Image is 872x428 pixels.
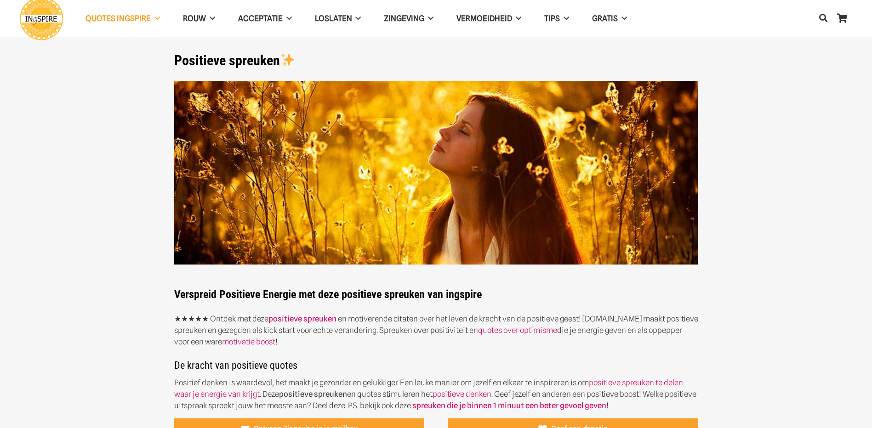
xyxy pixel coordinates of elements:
span: Loslaten [315,14,352,23]
p: ★★★★★ Ontdek met deze en motiverende citaten over het leven de kracht van de positieve geest! [DO... [174,313,698,348]
a: Zoeken [814,7,832,29]
a: QUOTES INGSPIRE [74,7,171,30]
span: Zingeving [384,14,424,23]
span: TIPS [544,14,560,23]
strong: positieve spreuken [279,389,347,399]
a: TIPS [533,7,581,30]
a: Loslaten [303,7,373,30]
a: Zingeving [372,7,445,30]
p: Positief denken is waardevol, het maakt je gezonder en gelukkiger. Een leuke manier om jezelf en ... [174,377,698,411]
span: VERMOEIDHEID [456,14,512,23]
strong: Verspreid Positieve Energie met deze positieve spreuken van ingspire [174,288,482,301]
img: ✨ [281,53,295,67]
span: QUOTES INGSPIRE [85,14,151,23]
a: VERMOEIDHEID [445,7,533,30]
span: ROUW [183,14,206,23]
a: positieve denken [433,389,491,399]
b: De kracht van positieve quotes [174,360,297,371]
h1: Positieve spreuken [174,52,698,69]
img: Positieve spreuken over het leven, geluk, spreuken over optimisme en pluk de dag quotes van Ingsp... [174,81,698,265]
span: Acceptatie [238,14,283,23]
a: motivatie boost [222,337,275,346]
a: quotes over optimisme [478,326,557,335]
a: Acceptatie [227,7,303,30]
a: positieve spreuken te delen waar je energie van krijgt [174,378,683,399]
strong: ! [411,401,609,410]
a: GRATIS [581,7,638,30]
span: GRATIS [592,14,618,23]
a: ROUW [171,7,227,30]
a: spreuken die je binnen 1 minuut een beter gevoel geven [412,401,606,410]
a: positieve spreuken [268,314,336,323]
